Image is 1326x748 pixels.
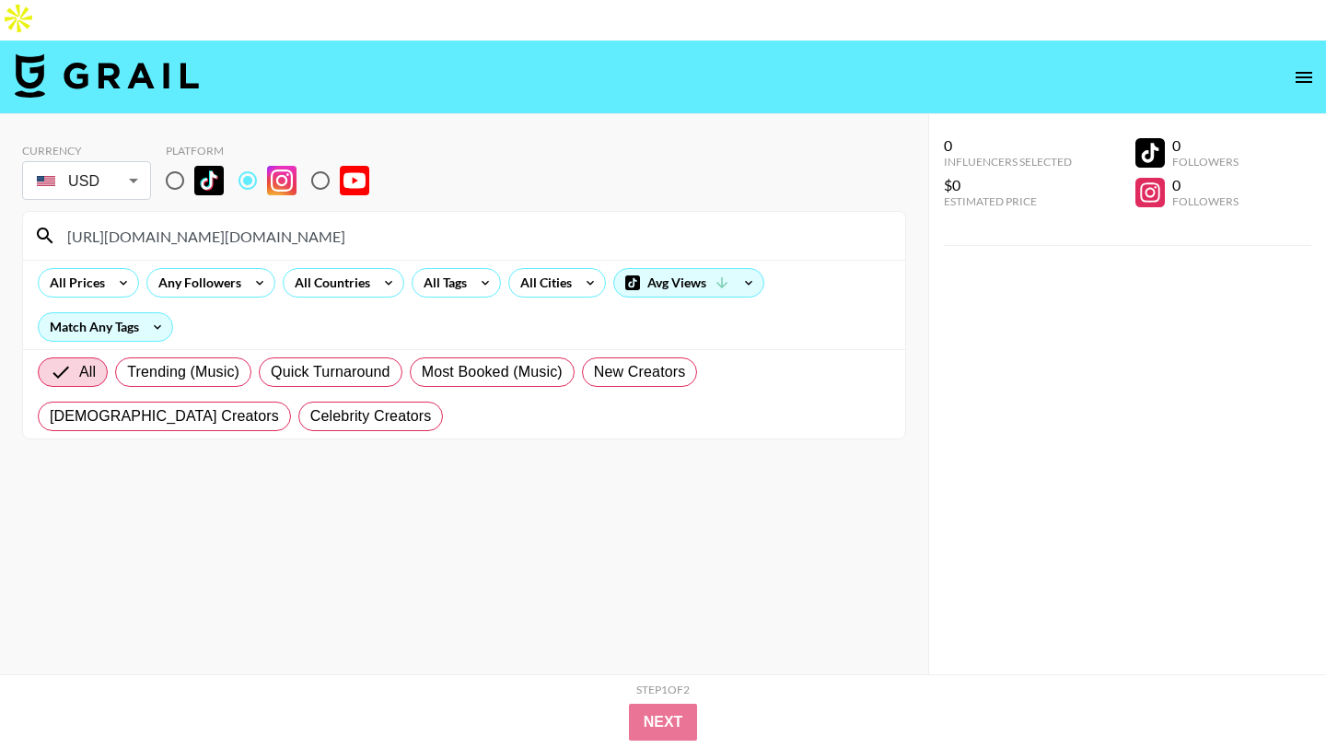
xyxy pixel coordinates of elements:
div: Step 1 of 2 [636,683,690,696]
img: Instagram [267,166,297,195]
div: Any Followers [147,269,245,297]
div: 0 [1172,176,1239,194]
button: Next [629,704,698,741]
div: Match Any Tags [39,313,172,341]
span: [DEMOGRAPHIC_DATA] Creators [50,405,279,427]
iframe: Drift Widget Chat Controller [1234,656,1304,726]
div: USD [26,165,147,197]
div: Followers [1172,155,1239,169]
div: 0 [1172,136,1239,155]
div: All Countries [284,269,374,297]
span: New Creators [594,361,686,383]
img: YouTube [340,166,369,195]
span: Trending (Music) [127,361,239,383]
div: Estimated Price [944,194,1072,208]
img: Grail Talent [15,53,199,98]
div: All Tags [413,269,471,297]
div: All Cities [509,269,576,297]
div: Avg Views [614,269,763,297]
div: Followers [1172,194,1239,208]
span: Most Booked (Music) [422,361,563,383]
span: All [79,361,96,383]
span: Quick Turnaround [271,361,390,383]
span: Celebrity Creators [310,405,432,427]
div: 0 [944,136,1072,155]
div: $0 [944,176,1072,194]
div: All Prices [39,269,109,297]
img: TikTok [194,166,224,195]
div: Platform [166,144,384,158]
div: Currency [22,144,151,158]
div: Influencers Selected [944,155,1072,169]
input: Search by User Name [56,221,894,251]
button: open drawer [1285,59,1322,96]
